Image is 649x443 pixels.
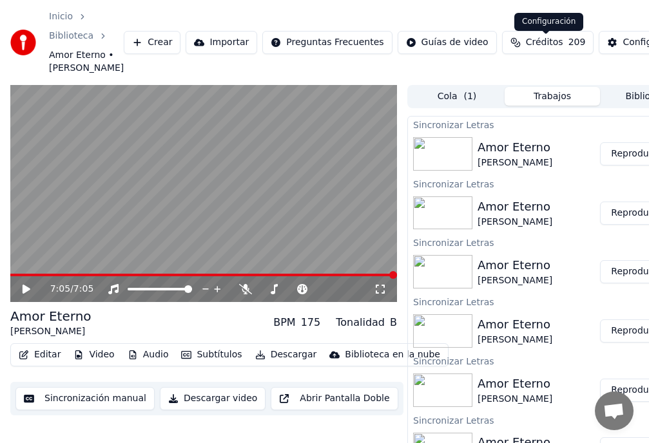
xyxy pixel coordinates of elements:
[122,346,174,364] button: Audio
[478,274,552,287] div: [PERSON_NAME]
[568,36,586,49] span: 209
[478,393,552,406] div: [PERSON_NAME]
[49,30,93,42] a: Biblioteca
[398,31,497,54] button: Guías de video
[124,31,180,54] button: Crear
[409,87,505,106] button: Cola
[595,391,634,430] a: Open chat
[250,346,322,364] button: Descargar
[514,13,583,31] div: Configuración
[186,31,257,54] button: Importar
[478,198,552,216] div: Amor Eterno
[336,315,385,330] div: Tonalidad
[14,346,66,364] button: Editar
[463,90,476,103] span: ( 1 )
[50,283,70,296] span: 7:05
[478,375,552,393] div: Amor Eterno
[49,49,124,75] span: Amor Eterno • [PERSON_NAME]
[10,30,36,55] img: youka
[390,315,397,330] div: B
[176,346,247,364] button: Subtítulos
[10,307,92,325] div: Amor Eterno
[505,87,600,106] button: Trabajos
[160,387,266,410] button: Descargar video
[478,156,552,169] div: [PERSON_NAME]
[273,315,295,330] div: BPM
[526,36,563,49] span: Créditos
[478,256,552,274] div: Amor Eterno
[68,346,119,364] button: Video
[478,316,552,334] div: Amor Eterno
[10,325,92,338] div: [PERSON_NAME]
[478,216,552,229] div: [PERSON_NAME]
[345,348,440,361] div: Biblioteca en la nube
[49,10,73,23] a: Inicio
[502,31,594,54] button: Créditos209
[271,387,398,410] button: Abrir Pantalla Doble
[15,387,155,410] button: Sincronización manual
[73,283,93,296] span: 7:05
[262,31,392,54] button: Preguntas Frecuentes
[49,10,124,75] nav: breadcrumb
[50,283,81,296] div: /
[478,138,552,156] div: Amor Eterno
[301,315,321,330] div: 175
[478,334,552,346] div: [PERSON_NAME]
